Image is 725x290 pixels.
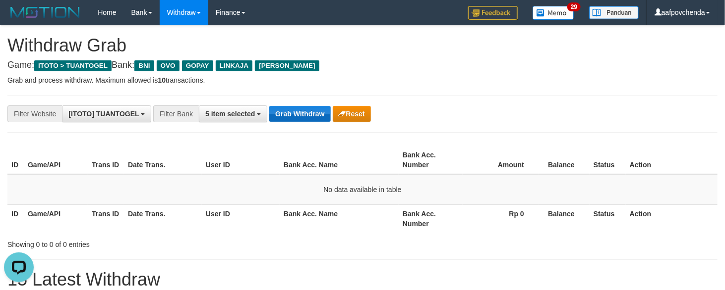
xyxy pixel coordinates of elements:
[626,204,718,233] th: Action
[124,204,202,233] th: Date Trans.
[626,146,718,174] th: Action
[463,146,539,174] th: Amount
[88,146,124,174] th: Trans ID
[589,6,639,19] img: panduan.png
[7,146,24,174] th: ID
[62,105,151,122] button: [ITOTO] TUANTOGEL
[280,146,399,174] th: Bank Acc. Name
[24,146,88,174] th: Game/API
[7,270,718,290] h1: 15 Latest Withdraw
[280,204,399,233] th: Bank Acc. Name
[182,60,213,71] span: GOPAY
[7,204,24,233] th: ID
[468,6,518,20] img: Feedback.jpg
[7,5,83,20] img: MOTION_logo.png
[158,76,166,84] strong: 10
[7,36,718,55] h1: Withdraw Grab
[333,106,371,122] button: Reset
[269,106,330,122] button: Grab Withdraw
[399,204,463,233] th: Bank Acc. Number
[567,2,581,11] span: 29
[533,6,574,20] img: Button%20Memo.svg
[590,204,626,233] th: Status
[463,204,539,233] th: Rp 0
[68,110,139,118] span: [ITOTO] TUANTOGEL
[399,146,463,174] th: Bank Acc. Number
[157,60,180,71] span: OVO
[7,60,718,70] h4: Game: Bank:
[88,204,124,233] th: Trans ID
[539,146,590,174] th: Balance
[24,204,88,233] th: Game/API
[202,146,280,174] th: User ID
[202,204,280,233] th: User ID
[134,60,154,71] span: BNI
[255,60,319,71] span: [PERSON_NAME]
[7,105,62,122] div: Filter Website
[34,60,112,71] span: ITOTO > TUANTOGEL
[7,236,295,249] div: Showing 0 to 0 of 0 entries
[590,146,626,174] th: Status
[7,75,718,85] p: Grab and process withdraw. Maximum allowed is transactions.
[539,204,590,233] th: Balance
[205,110,255,118] span: 5 item selected
[4,4,34,34] button: Open LiveChat chat widget
[153,105,199,122] div: Filter Bank
[7,174,718,205] td: No data available in table
[124,146,202,174] th: Date Trans.
[216,60,253,71] span: LINKAJA
[199,105,267,122] button: 5 item selected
